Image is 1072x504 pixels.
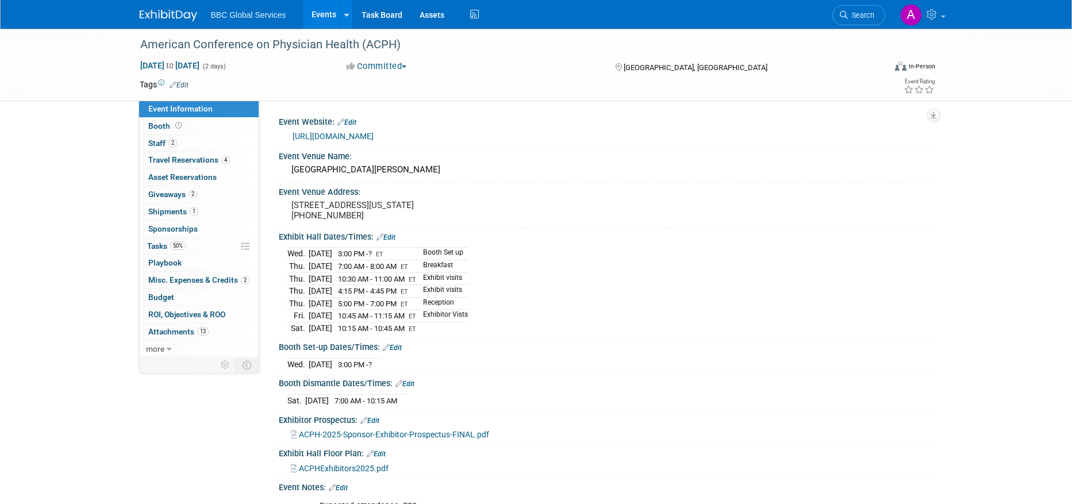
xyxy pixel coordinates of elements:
[279,228,933,243] div: Exhibit Hall Dates/Times:
[148,172,217,182] span: Asset Reservations
[309,272,332,285] td: [DATE]
[338,275,405,283] span: 10:30 AM - 11:00 AM
[416,272,468,285] td: Exhibit visits
[139,118,259,134] a: Booth
[416,285,468,298] td: Exhibit visits
[338,299,397,308] span: 5:00 PM - 7:00 PM
[624,63,767,72] span: [GEOGRAPHIC_DATA], [GEOGRAPHIC_DATA]
[309,285,332,298] td: [DATE]
[309,358,332,370] td: [DATE]
[287,322,309,334] td: Sat.
[139,203,259,220] a: Shipments1
[173,121,184,130] span: Booth not reserved yet
[299,464,389,473] span: ACPHExhibitors2025.pdf
[908,62,935,71] div: In-Person
[279,338,933,353] div: Booth Set-up Dates/Times:
[335,397,397,405] span: 7:00 AM - 10:15 AM
[305,395,329,407] td: [DATE]
[376,233,395,241] a: Edit
[139,186,259,203] a: Giveaways2
[287,161,924,179] div: [GEOGRAPHIC_DATA][PERSON_NAME]
[287,310,309,322] td: Fri.
[338,262,397,271] span: 7:00 AM - 8:00 AM
[140,10,197,21] img: ExhibitDay
[235,357,259,372] td: Toggle Event Tabs
[148,293,174,302] span: Budget
[279,183,933,198] div: Event Venue Address:
[416,310,468,322] td: Exhibitor Vists
[338,360,372,369] span: 3:00 PM -
[147,241,186,251] span: Tasks
[139,169,259,186] a: Asset Reservations
[416,248,468,260] td: Booth Set up
[148,258,182,267] span: Playbook
[287,248,309,260] td: Wed.
[139,255,259,271] a: Playbook
[139,272,259,288] a: Misc. Expenses & Credits2
[287,297,309,310] td: Thu.
[832,5,885,25] a: Search
[139,101,259,117] a: Event Information
[140,79,189,90] td: Tags
[140,60,200,71] span: [DATE] [DATE]
[848,11,874,20] span: Search
[287,285,309,298] td: Thu.
[148,104,213,113] span: Event Information
[401,301,408,308] span: ET
[416,260,468,273] td: Breakfast
[279,148,933,162] div: Event Venue Name:
[338,311,405,320] span: 10:45 AM - 11:15 AM
[279,375,933,390] div: Booth Dismantle Dates/Times:
[309,322,332,334] td: [DATE]
[164,61,175,70] span: to
[139,221,259,237] a: Sponsorships
[148,327,209,336] span: Attachments
[190,207,198,216] span: 1
[376,251,383,258] span: ET
[216,357,236,372] td: Personalize Event Tab Strip
[148,275,249,284] span: Misc. Expenses & Credits
[136,34,868,55] div: American Conference on Physician Health (ACPH)
[291,464,389,473] a: ACPHExhibitors2025.pdf
[148,121,184,130] span: Booth
[139,238,259,255] a: Tasks50%
[148,155,230,164] span: Travel Reservations
[168,138,177,147] span: 2
[309,260,332,273] td: [DATE]
[139,135,259,152] a: Staff2
[338,287,397,295] span: 4:15 PM - 4:45 PM
[148,224,198,233] span: Sponsorships
[368,249,372,258] span: ?
[291,430,489,439] a: ACPH-2025-Sponsor-Exhibitor-Prospectus-FINAL.pdf
[279,113,933,128] div: Event Website:
[211,10,286,20] span: BBC Global Services
[395,380,414,388] a: Edit
[409,325,416,333] span: ET
[148,190,197,199] span: Giveaways
[337,118,356,126] a: Edit
[221,156,230,164] span: 4
[293,132,374,141] a: [URL][DOMAIN_NAME]
[409,276,416,283] span: ET
[409,313,416,320] span: ET
[148,310,225,319] span: ROI, Objectives & ROO
[202,63,226,70] span: (2 days)
[367,450,386,458] a: Edit
[338,249,374,258] span: 3:00 PM -
[904,79,935,84] div: Event Rating
[139,306,259,323] a: ROI, Objectives & ROO
[170,241,186,250] span: 50%
[148,138,177,148] span: Staff
[900,4,922,26] img: Alex Corrigan
[287,260,309,273] td: Thu.
[309,248,332,260] td: [DATE]
[139,152,259,168] a: Travel Reservations4
[139,289,259,306] a: Budget
[401,288,408,295] span: ET
[401,263,408,271] span: ET
[279,411,933,426] div: Exhibitor Prospectus:
[287,358,309,370] td: Wed.
[360,417,379,425] a: Edit
[287,272,309,285] td: Thu.
[170,81,189,89] a: Edit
